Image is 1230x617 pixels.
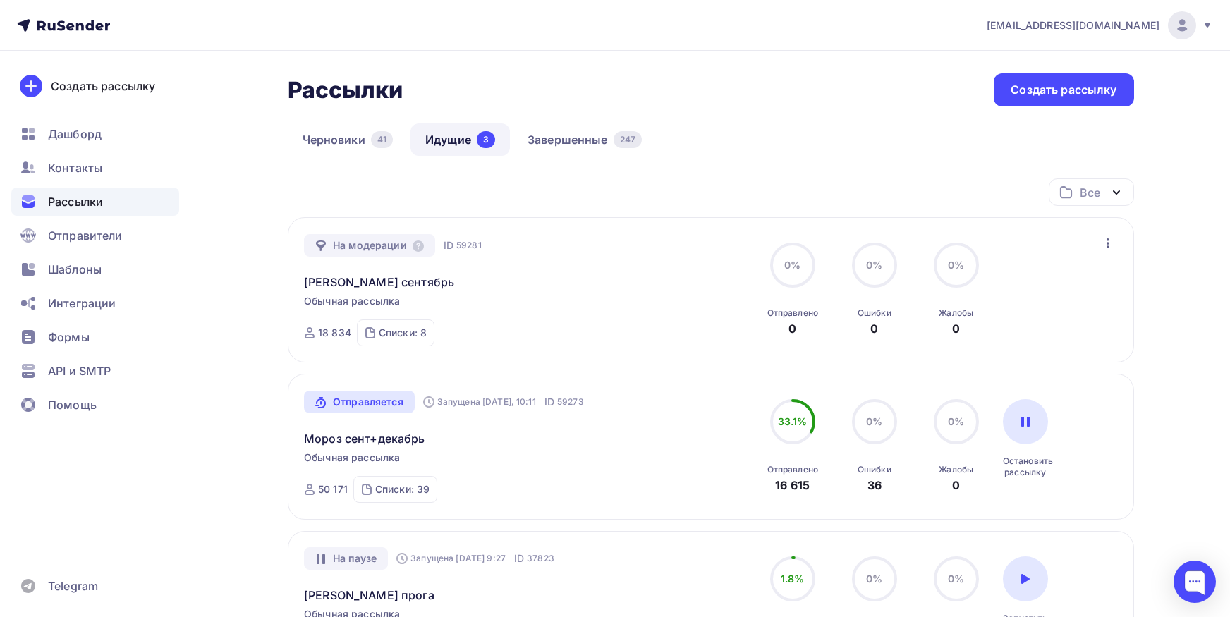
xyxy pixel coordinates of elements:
span: Обычная рассылка [304,294,400,308]
div: 16 615 [775,477,810,494]
div: Списки: 8 [379,326,427,340]
span: 0% [948,259,964,271]
a: Черновики41 [288,123,408,156]
div: 0 [952,477,960,494]
span: Обычная рассылка [304,451,400,465]
span: 33.1% [778,415,808,427]
span: 0% [866,415,882,427]
div: Жалобы [939,464,973,475]
span: Интеграции [48,295,116,312]
div: Ошибки [858,307,891,319]
div: 41 [371,131,393,148]
div: 0 [870,320,878,337]
a: [PERSON_NAME] прога [304,587,434,604]
div: Жалобы [939,307,973,319]
a: Формы [11,323,179,351]
span: Контакты [48,159,102,176]
span: Рассылки [48,193,103,210]
div: На модерации [304,234,435,257]
a: Мороз сент+декабрь [304,430,425,447]
div: Остановить рассылку [1003,456,1048,478]
div: 0 [788,320,796,337]
span: Дашборд [48,126,102,142]
h2: Рассылки [288,76,403,104]
span: [EMAIL_ADDRESS][DOMAIN_NAME] [987,18,1159,32]
a: Завершенные247 [513,123,657,156]
span: 59273 [557,395,584,409]
div: 36 [867,477,882,494]
span: 1.8% [781,573,805,585]
span: 0% [866,573,882,585]
span: ID [444,238,453,252]
a: Шаблоны [11,255,179,283]
div: На паузе [304,547,388,570]
span: Отправители [48,227,123,244]
span: ID [544,395,554,409]
div: Ошибки [858,464,891,475]
div: Создать рассылку [1011,82,1116,98]
span: Шаблоны [48,261,102,278]
a: Идущие3 [410,123,510,156]
span: ID [514,551,524,566]
div: Создать рассылку [51,78,155,94]
div: 0 [952,320,960,337]
span: 0% [948,573,964,585]
a: [EMAIL_ADDRESS][DOMAIN_NAME] [987,11,1213,39]
span: 0% [948,415,964,427]
a: Рассылки [11,188,179,216]
div: Списки: 39 [375,482,430,496]
div: Отправлено [767,307,818,319]
a: Отправители [11,221,179,250]
span: Telegram [48,578,98,594]
div: 247 [614,131,642,148]
a: Дашборд [11,120,179,148]
div: 18 834 [318,326,351,340]
span: Помощь [48,396,97,413]
div: Запущена [DATE] 9:27 [396,553,506,564]
div: Запущена [DATE], 10:11 [423,396,536,408]
a: Отправляется [304,391,415,413]
span: 37823 [527,551,554,566]
button: Все [1049,178,1134,206]
div: Все [1080,184,1100,201]
div: Отправлено [767,464,818,475]
a: [PERSON_NAME] сентябрь [304,274,454,291]
a: Контакты [11,154,179,182]
div: 50 171 [318,482,348,496]
span: API и SMTP [48,362,111,379]
span: 59281 [456,238,482,252]
span: Формы [48,329,90,346]
span: 0% [866,259,882,271]
span: 0% [784,259,800,271]
div: 3 [477,131,495,148]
